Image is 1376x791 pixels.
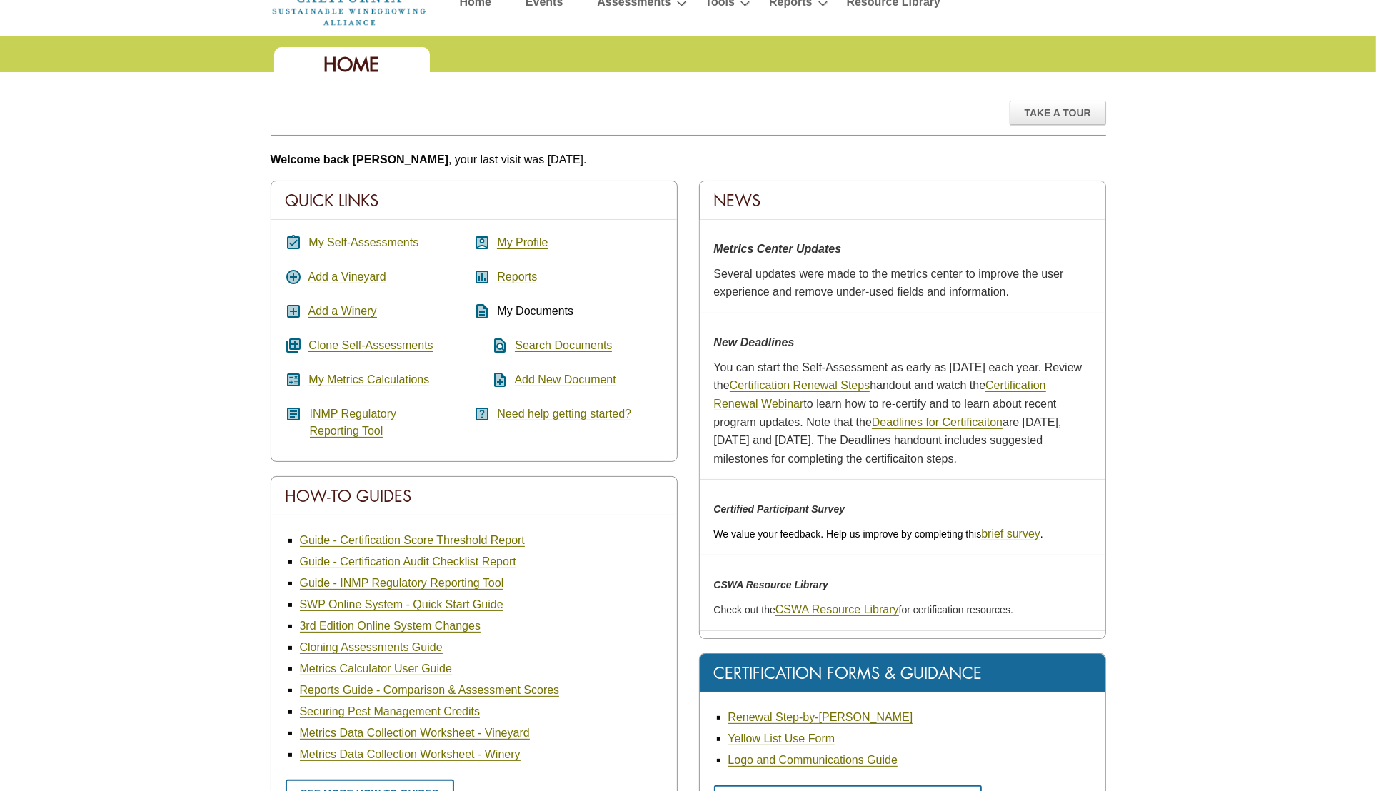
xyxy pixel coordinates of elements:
[728,711,913,724] a: Renewal Step-by-[PERSON_NAME]
[981,528,1040,540] a: brief survey
[300,705,481,718] a: Securing Pest Management Credits
[714,604,1013,615] span: Check out the for certification resources.
[286,268,303,286] i: add_circle
[700,654,1105,692] div: Certification Forms & Guidance
[497,408,631,420] a: Need help getting started?
[1010,101,1106,125] div: Take A Tour
[300,641,443,654] a: Cloning Assessments Guide
[728,732,835,745] a: Yellow List Use Form
[474,303,491,320] i: description
[515,373,616,386] a: Add New Document
[714,503,845,515] em: Certified Participant Survey
[300,577,504,590] a: Guide - INMP Regulatory Reporting Tool
[775,603,899,616] a: CSWA Resource Library
[474,405,491,423] i: help_center
[700,181,1105,220] div: News
[286,405,303,423] i: article
[300,727,530,740] a: Metrics Data Collection Worksheet - Vineyard
[300,534,525,547] a: Guide - Certification Score Threshold Report
[286,371,303,388] i: calculate
[872,416,1003,429] a: Deadlines for Certificaiton
[310,408,397,438] a: INMP RegulatoryReporting Tool
[300,620,481,633] a: 3rd Edition Online System Changes
[271,153,449,166] b: Welcome back [PERSON_NAME]
[714,336,795,348] strong: New Deadlines
[714,579,829,590] em: CSWA Resource Library
[271,181,677,220] div: Quick Links
[497,271,537,283] a: Reports
[324,52,380,77] span: Home
[714,358,1091,468] p: You can start the Self-Assessment as early as [DATE] each year. Review the handout and watch the ...
[308,373,429,386] a: My Metrics Calculations
[286,303,303,320] i: add_box
[714,243,842,255] strong: Metrics Center Updates
[497,236,548,249] a: My Profile
[714,268,1064,298] span: Several updates were made to the metrics center to improve the user experience and remove under-u...
[714,528,1043,540] span: We value your feedback. Help us improve by completing this .
[728,754,898,767] a: Logo and Communications Guide
[474,234,491,251] i: account_box
[300,684,560,697] a: Reports Guide - Comparison & Assessment Scores
[308,271,386,283] a: Add a Vineyard
[300,598,503,611] a: SWP Online System - Quick Start Guide
[515,339,612,352] a: Search Documents
[300,748,521,761] a: Metrics Data Collection Worksheet - Winery
[286,234,303,251] i: assignment_turned_in
[730,379,870,392] a: Certification Renewal Steps
[271,477,677,515] div: How-To Guides
[474,371,509,388] i: note_add
[308,236,418,249] a: My Self-Assessments
[308,339,433,352] a: Clone Self-Assessments
[474,337,509,354] i: find_in_page
[286,337,303,354] i: queue
[714,379,1046,410] a: Certification Renewal Webinar
[474,268,491,286] i: assessment
[308,305,377,318] a: Add a Winery
[271,151,1106,169] p: , your last visit was [DATE].
[300,662,452,675] a: Metrics Calculator User Guide
[497,305,573,317] span: My Documents
[300,555,516,568] a: Guide - Certification Audit Checklist Report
